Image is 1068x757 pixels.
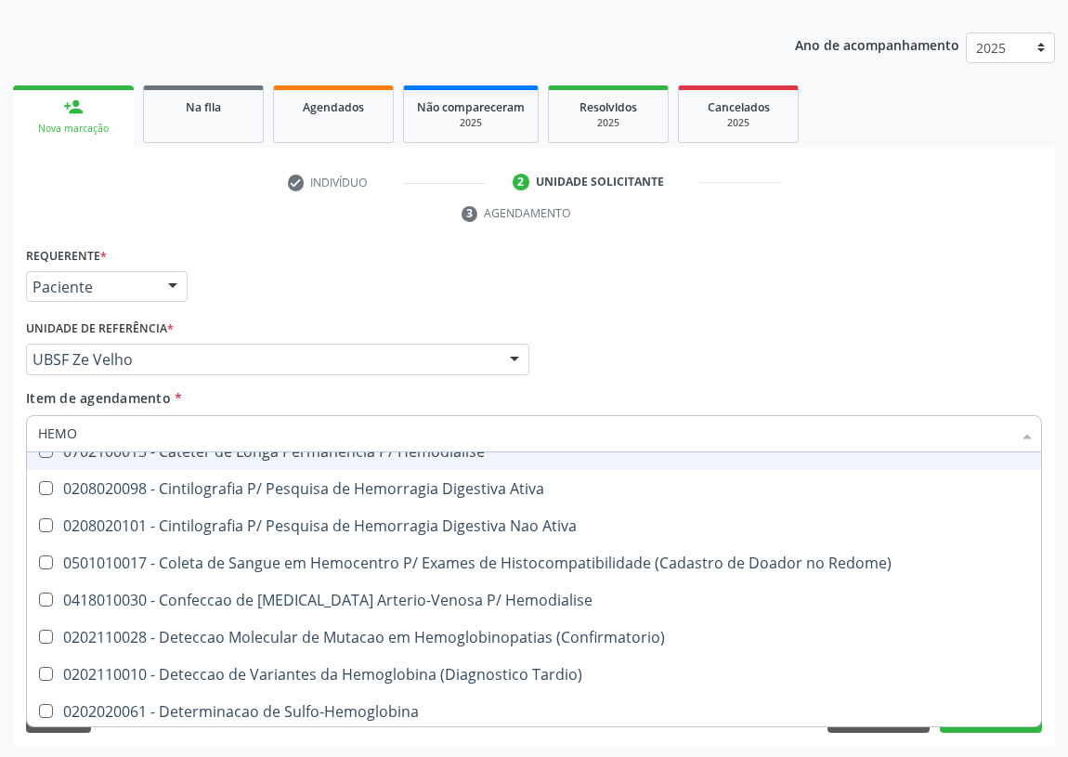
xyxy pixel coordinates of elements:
[26,389,171,407] span: Item de agendamento
[26,315,174,344] label: Unidade de referência
[26,242,107,271] label: Requerente
[26,122,121,136] div: Nova marcação
[186,99,221,115] span: Na fila
[33,278,150,296] span: Paciente
[303,99,364,115] span: Agendados
[562,116,655,130] div: 2025
[417,99,525,115] span: Não compareceram
[692,116,785,130] div: 2025
[513,174,529,190] div: 2
[38,415,1011,452] input: Buscar por procedimentos
[63,97,84,117] div: person_add
[795,33,959,56] p: Ano de acompanhamento
[417,116,525,130] div: 2025
[580,99,637,115] span: Resolvidos
[33,350,491,369] span: UBSF Ze Velho
[708,99,770,115] span: Cancelados
[536,174,664,190] div: Unidade solicitante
